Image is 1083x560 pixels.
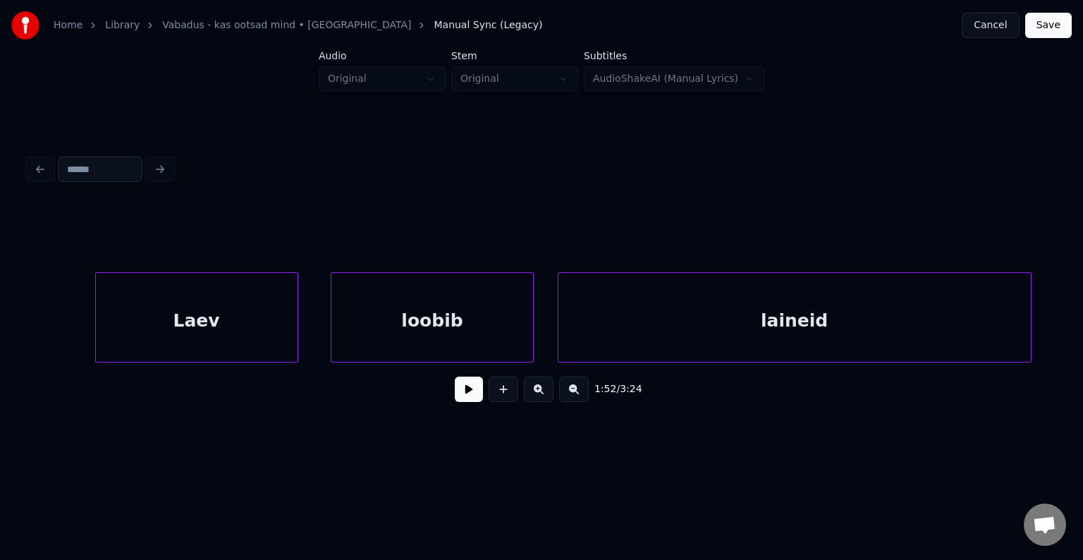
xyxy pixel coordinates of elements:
[962,13,1019,38] button: Cancel
[594,382,628,396] div: /
[594,382,616,396] span: 1:52
[1024,504,1066,546] div: Open chat
[54,18,82,32] a: Home
[319,51,446,61] label: Audio
[54,18,543,32] nav: breadcrumb
[451,51,578,61] label: Stem
[584,51,764,61] label: Subtitles
[11,11,39,39] img: youka
[162,18,411,32] a: Vabadus - kas ootsad mind • [GEOGRAPHIC_DATA]
[105,18,140,32] a: Library
[434,18,542,32] span: Manual Sync (Legacy)
[620,382,642,396] span: 3:24
[1025,13,1072,38] button: Save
